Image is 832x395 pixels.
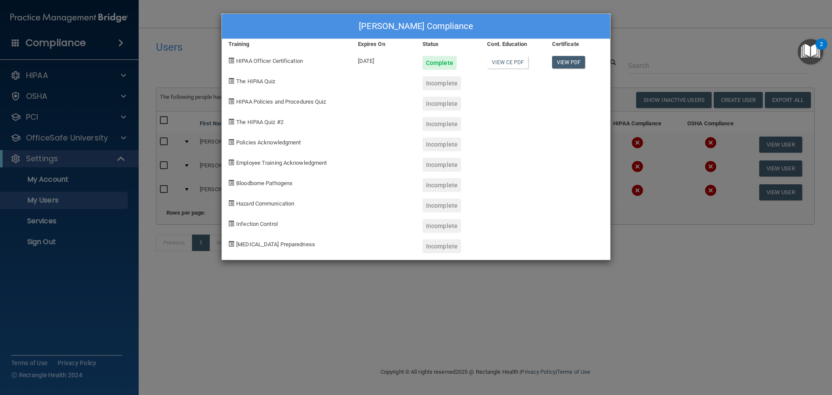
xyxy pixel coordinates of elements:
[481,39,545,49] div: Cont. Education
[236,98,326,105] span: HIPAA Policies and Procedures Quiz
[422,239,461,253] div: Incomplete
[546,39,610,49] div: Certificate
[422,117,461,131] div: Incomplete
[422,178,461,192] div: Incomplete
[552,56,585,69] a: View PDF
[236,200,294,207] span: Hazard Communication
[422,158,461,172] div: Incomplete
[236,160,327,166] span: Employee Training Acknowledgment
[682,333,822,368] iframe: Drift Widget Chat Controller
[236,139,301,146] span: Policies Acknowledgment
[422,219,461,233] div: Incomplete
[236,221,278,227] span: Infection Control
[422,199,461,212] div: Incomplete
[236,180,292,186] span: Bloodborne Pathogens
[236,119,283,125] span: The HIPAA Quiz #2
[236,58,303,64] span: HIPAA Officer Certification
[222,39,351,49] div: Training
[416,39,481,49] div: Status
[422,76,461,90] div: Incomplete
[820,44,823,55] div: 2
[236,241,315,248] span: [MEDICAL_DATA] Preparedness
[351,49,416,70] div: [DATE]
[236,78,275,85] span: The HIPAA Quiz
[422,97,461,111] div: Incomplete
[422,56,457,70] div: Complete
[798,39,823,65] button: Open Resource Center, 2 new notifications
[222,14,610,39] div: [PERSON_NAME] Compliance
[351,39,416,49] div: Expires On
[422,137,461,151] div: Incomplete
[487,56,528,69] a: View CE PDF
